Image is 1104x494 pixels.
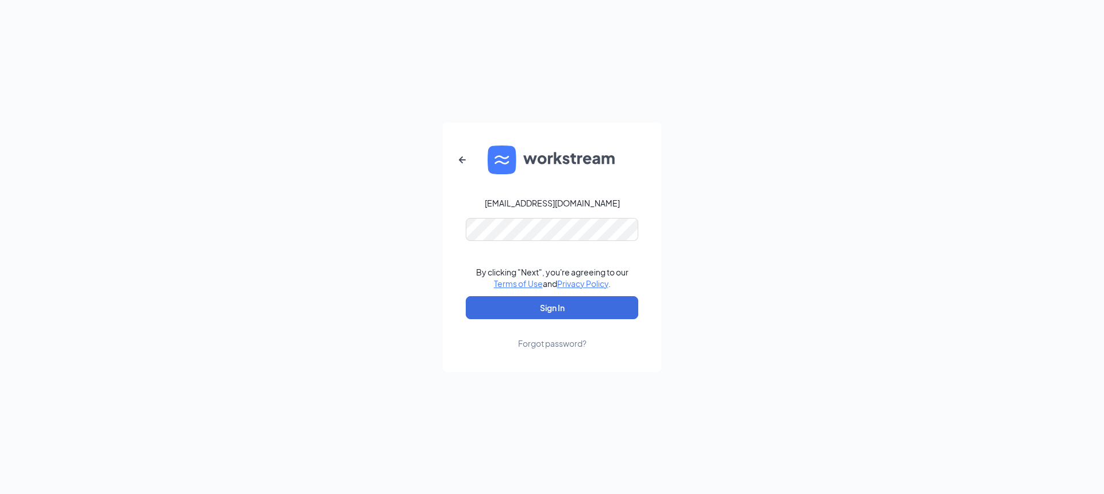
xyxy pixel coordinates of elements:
[448,146,476,174] button: ArrowLeftNew
[476,266,628,289] div: By clicking "Next", you're agreeing to our and .
[518,338,586,349] div: Forgot password?
[466,296,638,319] button: Sign In
[557,278,608,289] a: Privacy Policy
[485,197,620,209] div: [EMAIL_ADDRESS][DOMAIN_NAME]
[488,145,616,174] img: WS logo and Workstream text
[494,278,543,289] a: Terms of Use
[518,319,586,349] a: Forgot password?
[455,153,469,167] svg: ArrowLeftNew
